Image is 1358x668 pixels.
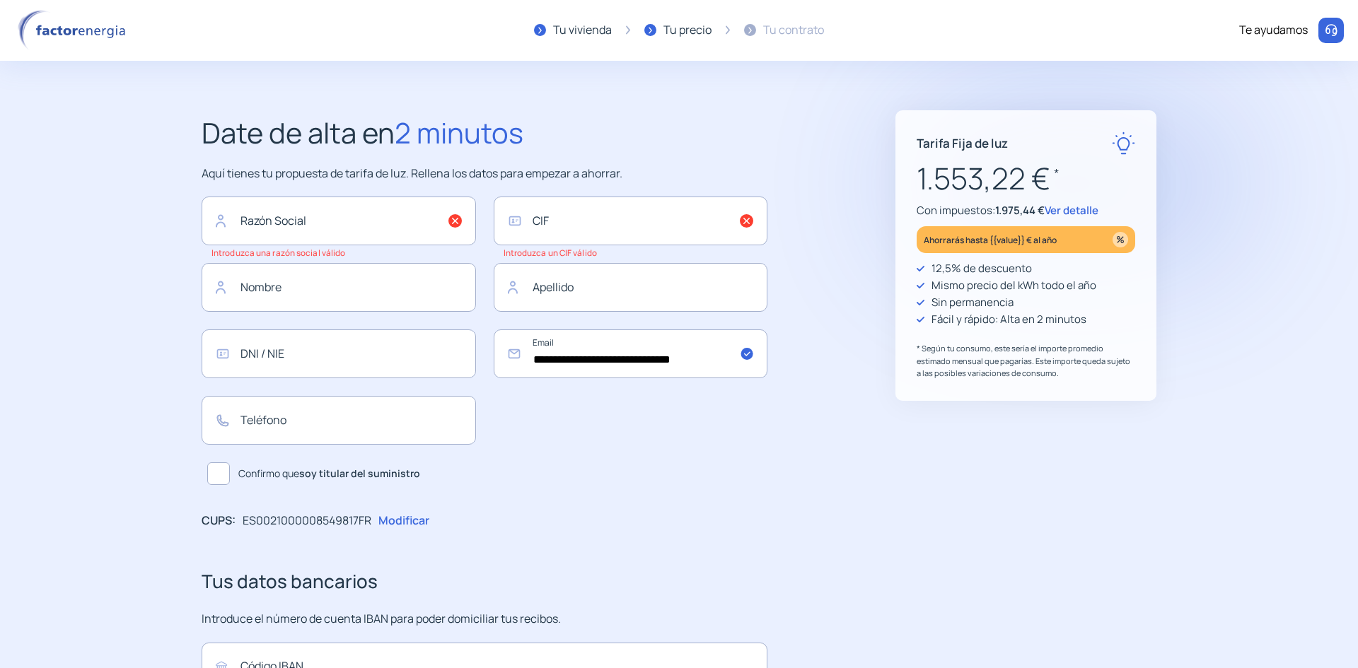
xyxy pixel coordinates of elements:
p: Tarifa Fija de luz [917,134,1008,153]
p: Aquí tienes tu propuesta de tarifa de luz. Rellena los datos para empezar a ahorrar. [202,165,767,183]
p: Con impuestos: [917,202,1135,219]
p: 1.553,22 € [917,155,1135,202]
p: Sin permanencia [932,294,1014,311]
p: CUPS: [202,512,236,530]
p: 12,5% de descuento [932,260,1032,277]
p: Introduce el número de cuenta IBAN para poder domiciliar tus recibos. [202,610,767,628]
img: llamar [1324,23,1338,37]
img: percentage_icon.svg [1113,232,1128,247]
div: Tu precio [663,21,712,40]
p: Mismo precio del kWh todo el año [932,277,1096,294]
b: soy titular del suministro [299,467,420,480]
small: Introduzca una razón social válido [211,247,345,258]
div: Te ayudamos [1239,21,1308,40]
p: Ahorrarás hasta {{value}} € al año [924,232,1057,248]
p: * Según tu consumo, este sería el importe promedio estimado mensual que pagarías. Este importe qu... [917,342,1135,380]
p: Fácil y rápido: Alta en 2 minutos [932,311,1086,328]
small: Introduzca un CIF válido [504,247,597,258]
img: rate-E.svg [1112,131,1135,155]
h3: Tus datos bancarios [202,567,767,597]
span: 1.975,44 € [995,203,1045,218]
span: 2 minutos [395,113,523,152]
p: ES0021000008549817FR [243,512,371,530]
h2: Date de alta en [202,110,767,156]
div: Tu vivienda [553,21,612,40]
div: Tu contrato [763,21,824,40]
span: Ver detalle [1045,203,1098,218]
span: Confirmo que [238,466,420,481]
p: Modificar [378,512,429,530]
img: logo factor [14,10,134,51]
